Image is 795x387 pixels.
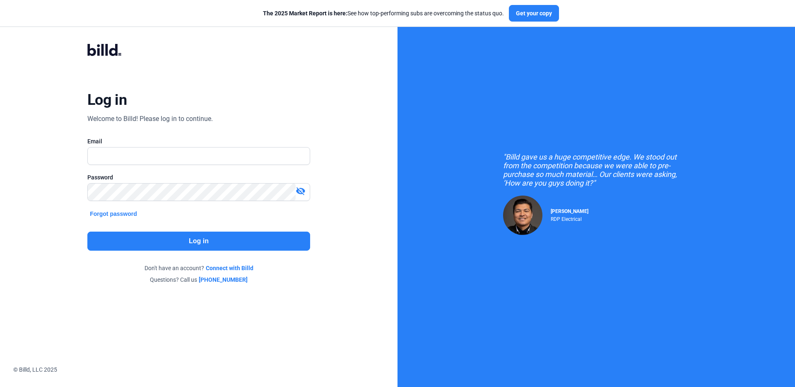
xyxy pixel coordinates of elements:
mat-icon: visibility_off [296,186,306,196]
img: Raul Pacheco [503,196,542,235]
div: Email [87,137,310,145]
div: "Billd gave us a huge competitive edge. We stood out from the competition because we were able to... [503,152,689,187]
button: Forgot password [87,209,140,218]
div: Password [87,173,310,181]
a: Connect with Billd [206,264,253,272]
div: Questions? Call us [87,276,310,284]
a: [PHONE_NUMBER] [199,276,248,284]
div: Log in [87,91,127,109]
button: Get your copy [509,5,559,22]
span: [PERSON_NAME] [551,208,588,214]
button: Log in [87,232,310,251]
div: See how top-performing subs are overcoming the status quo. [263,9,504,17]
div: Don't have an account? [87,264,310,272]
span: The 2025 Market Report is here: [263,10,347,17]
div: Welcome to Billd! Please log in to continue. [87,114,213,124]
div: RDP Electrical [551,214,588,222]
